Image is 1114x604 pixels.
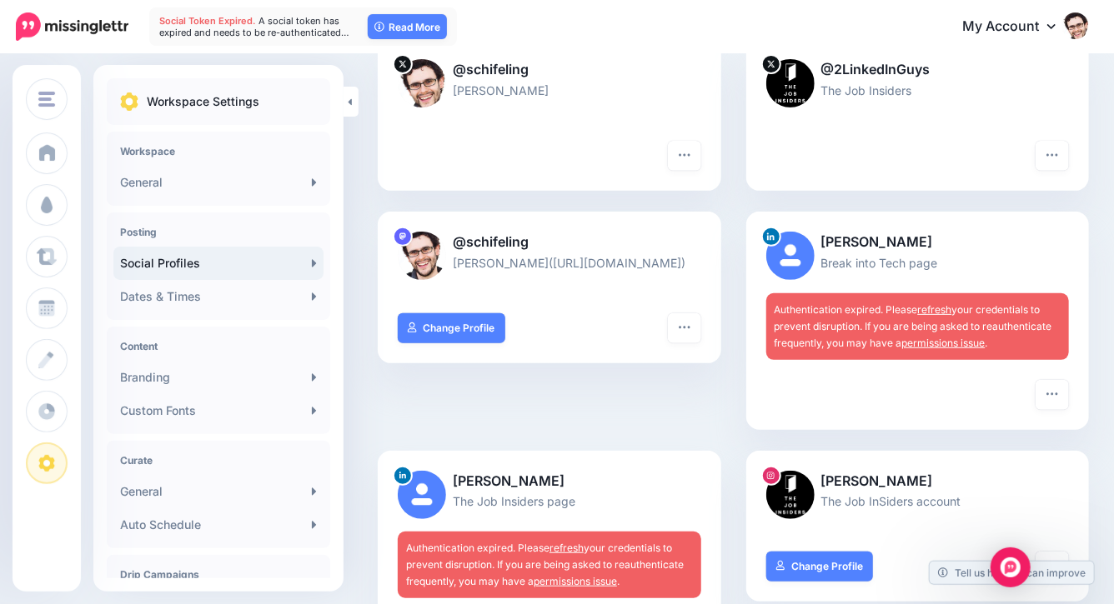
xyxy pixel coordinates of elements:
img: Missinglettr [16,12,128,41]
img: menu.png [38,92,55,107]
p: The Job InSiders account [766,492,1070,511]
a: Custom Fonts [113,394,324,427]
span: Authentication expired. Please your credentials to prevent disruption. If you are being asked to ... [775,303,1052,349]
a: refresh [918,303,952,316]
p: @schifeling [398,232,701,253]
h4: Drip Campaigns [120,568,317,581]
div: Open Intercom Messenger [991,547,1031,587]
span: A social token has expired and needs to be re-authenticated… [159,15,349,38]
img: user_default_image.png [398,471,446,519]
a: Social Profiles [113,247,324,280]
p: @schifeling [398,59,701,81]
a: permissions issue [902,337,986,349]
p: The Job Insiders [766,81,1070,100]
a: My Account [946,7,1089,47]
p: Break into Tech page [766,253,1070,272]
a: Change Profile [766,552,874,582]
img: RZTe3OnN-66566.jpg [766,59,815,107]
a: Branding [113,361,324,394]
span: Authentication expired. Please your credentials to prevent disruption. If you are being asked to ... [406,542,684,587]
h4: Curate [120,454,317,467]
h4: Posting [120,226,317,238]
a: Auto Schedule [113,508,324,542]
a: General [113,475,324,508]
a: Read More [368,14,447,39]
img: 354784751_6507198766011950_2765655921886716975_n-bsa117156.jpg [766,471,815,519]
p: @2LinkedInGuys [766,59,1070,81]
h4: Workspace [120,145,317,157]
a: refresh [549,542,584,554]
img: user_default_image.png [766,232,815,280]
a: General [113,166,324,199]
a: Change Profile [398,313,505,343]
p: Workspace Settings [147,92,259,112]
p: [PERSON_NAME]([URL][DOMAIN_NAME]) [398,253,701,272]
p: [PERSON_NAME] [398,471,701,492]
p: [PERSON_NAME] [766,471,1070,492]
p: [PERSON_NAME] [766,232,1070,253]
a: Dates & Times [113,280,324,313]
p: The Job Insiders page [398,492,701,511]
img: settings.png [120,92,138,111]
a: Tell us how we can improve [930,562,1094,584]
h4: Content [120,340,317,352]
img: de8bffd97b4f0e44-88163.jpg [398,232,446,280]
p: [PERSON_NAME] [398,81,701,100]
a: permissions issue [534,575,617,587]
span: Social Token Expired. [159,15,256,27]
img: 0ALuhOkv-21637.jpeg [398,59,446,107]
